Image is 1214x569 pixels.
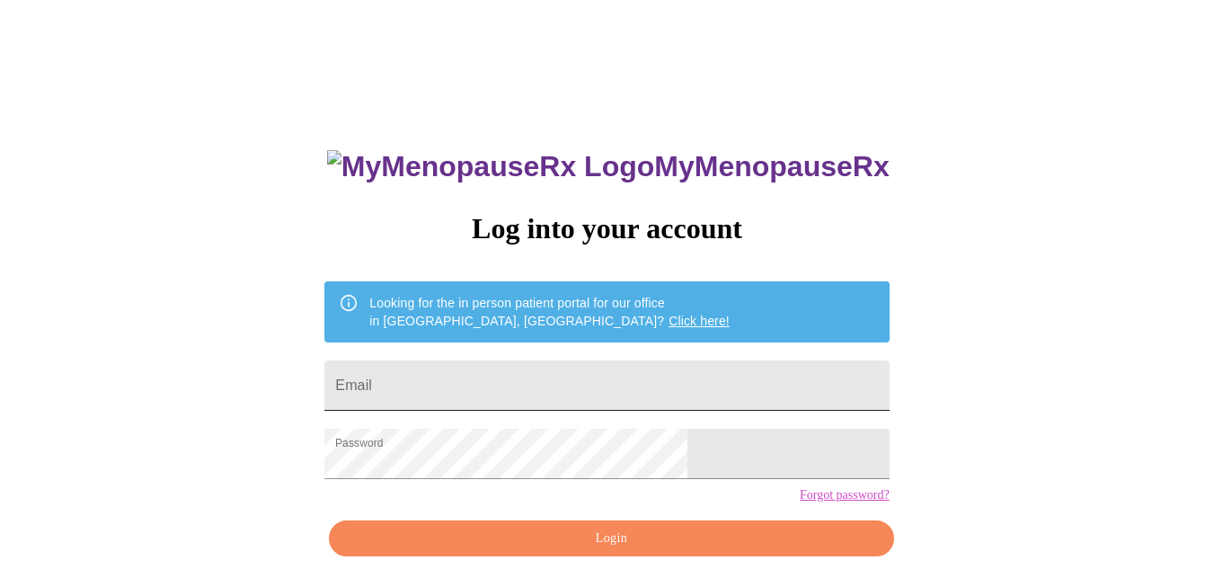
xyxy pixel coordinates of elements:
h3: MyMenopauseRx [327,150,890,183]
h3: Log into your account [324,212,889,245]
a: Click here! [669,314,730,328]
span: Login [350,528,873,550]
button: Login [329,520,893,557]
a: Forgot password? [800,488,890,502]
img: MyMenopauseRx Logo [327,150,654,183]
div: Looking for the in person patient portal for our office in [GEOGRAPHIC_DATA], [GEOGRAPHIC_DATA]? [369,287,730,337]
